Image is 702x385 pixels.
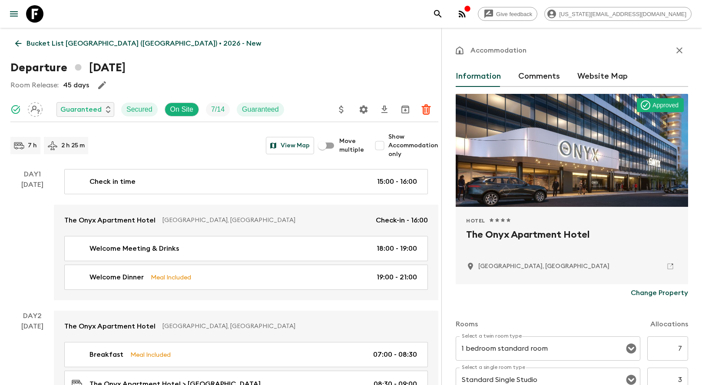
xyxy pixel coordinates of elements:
p: 45 days [63,80,89,90]
button: View Map [266,137,314,154]
p: 07:00 - 08:30 [373,349,417,360]
p: Welcome Dinner [89,272,144,282]
h1: Departure [DATE] [10,59,126,76]
svg: Synced Successfully [10,104,21,115]
p: Welcome Meeting & Drinks [89,243,179,254]
p: Guaranteed [60,104,102,115]
button: menu [5,5,23,23]
button: search adventures [429,5,447,23]
div: [US_STATE][EMAIL_ADDRESS][DOMAIN_NAME] [544,7,692,21]
a: BreakfastMeal Included07:00 - 08:30 [64,342,428,367]
div: Photo of The Onyx Apartment Hotel [456,94,688,207]
div: Trip Fill [206,103,230,116]
p: Meal Included [151,272,191,282]
button: Download CSV [376,101,393,118]
button: Archive (Completed, Cancelled or Unsynced Departures only) [397,101,414,118]
a: Welcome Meeting & Drinks18:00 - 19:00 [64,236,428,261]
p: 19:00 - 21:00 [377,272,417,282]
label: Select a twin room type [462,332,522,340]
span: Hotel [466,217,485,224]
p: Room Release: [10,80,59,90]
p: 7 / 14 [211,104,225,115]
p: The Onyx Apartment Hotel [64,215,156,226]
a: The Onyx Apartment Hotel[GEOGRAPHIC_DATA], [GEOGRAPHIC_DATA]Check-in - 16:00 [54,205,438,236]
button: Change Property [631,284,688,302]
p: Meal Included [130,350,171,359]
p: Cape Town, South Africa [478,262,609,271]
p: Secured [126,104,152,115]
a: Give feedback [478,7,537,21]
p: Change Property [631,288,688,298]
div: On Site [165,103,199,116]
button: Settings [355,101,372,118]
p: [GEOGRAPHIC_DATA], [GEOGRAPHIC_DATA] [162,216,369,225]
a: The Onyx Apartment Hotel[GEOGRAPHIC_DATA], [GEOGRAPHIC_DATA] [54,311,438,342]
p: Check in time [89,176,136,187]
p: [GEOGRAPHIC_DATA], [GEOGRAPHIC_DATA] [162,322,421,331]
p: 2 h 25 m [61,141,85,150]
p: 15:00 - 16:00 [377,176,417,187]
button: Information [456,66,501,87]
p: The Onyx Apartment Hotel [64,321,156,332]
span: Assign pack leader [28,105,43,112]
span: [US_STATE][EMAIL_ADDRESS][DOMAIN_NAME] [554,11,691,17]
label: Select a single room type [462,364,525,371]
button: Open [625,342,637,355]
p: Accommodation [470,45,526,56]
p: Check-in - 16:00 [376,215,428,226]
button: Website Map [577,66,628,87]
span: Give feedback [491,11,537,17]
p: 18:00 - 19:00 [377,243,417,254]
p: 7 h [28,141,37,150]
button: Update Price, Early Bird Discount and Costs [333,101,350,118]
p: Rooms [456,319,478,329]
p: Approved [652,101,679,110]
button: Comments [518,66,560,87]
p: Bucket List [GEOGRAPHIC_DATA] ([GEOGRAPHIC_DATA]) • 2026 - New [26,38,261,49]
a: Check in time15:00 - 16:00 [64,169,428,194]
div: Secured [121,103,158,116]
p: On Site [170,104,193,115]
span: Move multiple [339,137,364,154]
h2: The Onyx Apartment Hotel [466,228,678,256]
span: Show Accommodation only [388,133,438,159]
a: Bucket List [GEOGRAPHIC_DATA] ([GEOGRAPHIC_DATA]) • 2026 - New [10,35,266,52]
p: Guaranteed [242,104,279,115]
button: Delete [417,101,435,118]
a: Welcome DinnerMeal Included19:00 - 21:00 [64,265,428,290]
p: Day 2 [10,311,54,321]
p: Breakfast [89,349,123,360]
p: Day 1 [10,169,54,179]
div: [DATE] [21,179,43,300]
p: Allocations [650,319,688,329]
